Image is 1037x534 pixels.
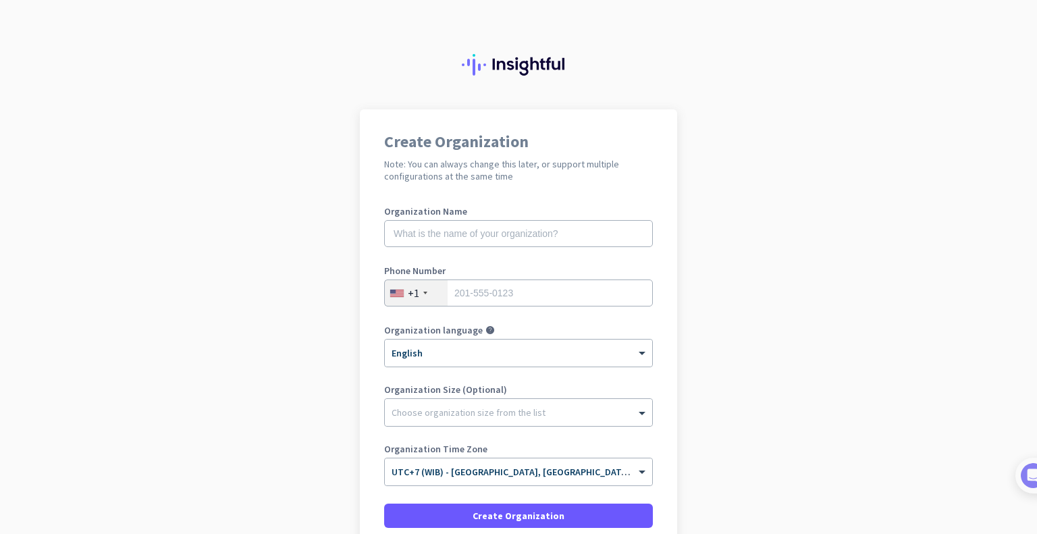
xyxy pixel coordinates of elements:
label: Organization Size (Optional) [384,385,653,394]
label: Organization language [384,325,483,335]
h1: Create Organization [384,134,653,150]
input: 201-555-0123 [384,279,653,306]
span: Create Organization [473,509,564,523]
button: Create Organization [384,504,653,528]
input: What is the name of your organization? [384,220,653,247]
h2: Note: You can always change this later, or support multiple configurations at the same time [384,158,653,182]
i: help [485,325,495,335]
img: Insightful [462,54,575,76]
div: +1 [408,286,419,300]
label: Phone Number [384,266,653,275]
label: Organization Name [384,207,653,216]
label: Organization Time Zone [384,444,653,454]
